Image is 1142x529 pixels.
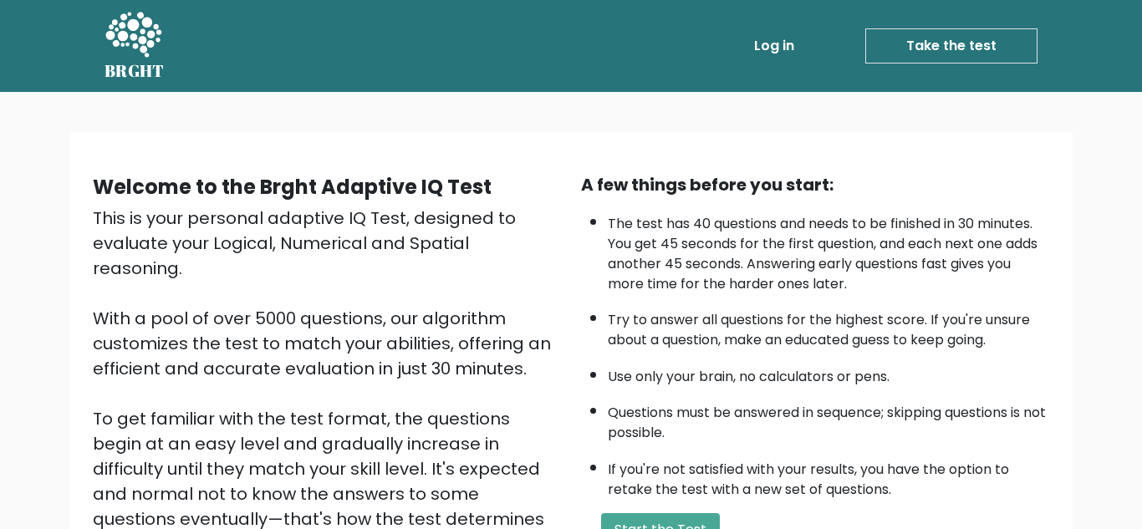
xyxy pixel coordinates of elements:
li: Try to answer all questions for the highest score. If you're unsure about a question, make an edu... [608,302,1049,350]
div: A few things before you start: [581,172,1049,197]
li: If you're not satisfied with your results, you have the option to retake the test with a new set ... [608,451,1049,500]
a: BRGHT [105,7,165,85]
a: Take the test [865,28,1037,64]
b: Welcome to the Brght Adaptive IQ Test [93,173,492,201]
a: Log in [747,29,801,63]
li: Questions must be answered in sequence; skipping questions is not possible. [608,394,1049,443]
li: The test has 40 questions and needs to be finished in 30 minutes. You get 45 seconds for the firs... [608,206,1049,294]
h5: BRGHT [105,61,165,81]
li: Use only your brain, no calculators or pens. [608,359,1049,387]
